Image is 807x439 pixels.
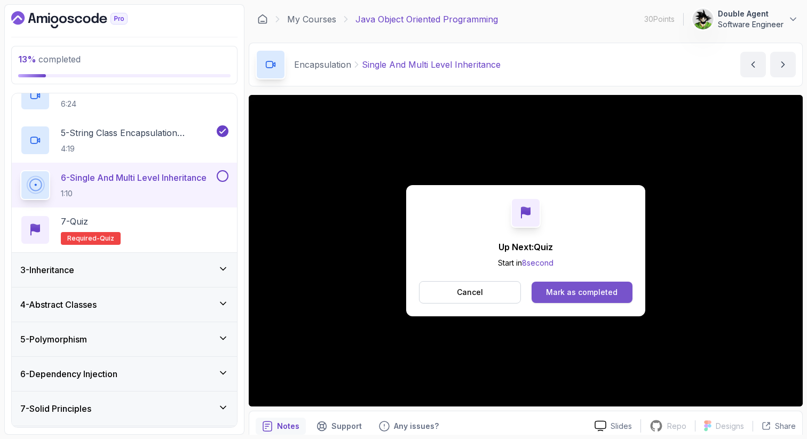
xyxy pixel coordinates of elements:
[522,258,553,267] span: 8 second
[586,420,640,432] a: Slides
[373,418,445,435] button: Feedback button
[11,11,152,28] a: Dashboard
[667,421,686,432] p: Repo
[257,14,268,25] a: Dashboard
[12,357,237,391] button: 6-Dependency Injection
[419,281,521,304] button: Cancel
[61,215,88,228] p: 7 - Quiz
[532,282,632,303] button: Mark as completed
[20,215,228,245] button: 7-QuizRequired-quiz
[20,368,117,380] h3: 6 - Dependency Injection
[693,9,713,29] img: user profile image
[20,333,87,346] h3: 5 - Polymorphism
[310,418,368,435] button: Support button
[498,258,553,268] p: Start in
[20,402,91,415] h3: 7 - Solid Principles
[249,95,803,406] iframe: 7 - Single and Multi Level Inheritance
[718,19,784,30] p: Software Engineer
[277,421,299,432] p: Notes
[61,99,117,109] p: 6:24
[718,9,784,19] p: Double Agent
[61,188,207,199] p: 1:10
[20,170,228,200] button: 6-Single And Multi Level Inheritance1:10
[394,421,439,432] p: Any issues?
[20,81,228,110] button: 4-Hiding Data6:24
[770,52,796,77] button: next content
[67,234,100,243] span: Required-
[740,52,766,77] button: previous content
[611,421,632,432] p: Slides
[287,13,336,26] a: My Courses
[61,143,215,154] p: 4:19
[256,418,306,435] button: notes button
[12,288,237,322] button: 4-Abstract Classes
[61,171,207,184] p: 6 - Single And Multi Level Inheritance
[775,421,796,432] p: Share
[18,54,36,65] span: 13 %
[20,125,228,155] button: 5-String Class Encapsulation Exa,Mple4:19
[457,287,483,298] p: Cancel
[18,54,81,65] span: completed
[546,287,618,298] div: Mark as completed
[12,253,237,287] button: 3-Inheritance
[498,241,553,253] p: Up Next: Quiz
[692,9,798,30] button: user profile imageDouble AgentSoftware Engineer
[61,126,215,139] p: 5 - String Class Encapsulation Exa,Mple
[355,13,498,26] p: Java Object Oriented Programming
[20,264,74,276] h3: 3 - Inheritance
[331,421,362,432] p: Support
[294,58,351,71] p: Encapsulation
[20,298,97,311] h3: 4 - Abstract Classes
[716,421,744,432] p: Designs
[12,322,237,356] button: 5-Polymorphism
[644,14,675,25] p: 30 Points
[753,421,796,432] button: Share
[100,234,114,243] span: quiz
[362,58,501,71] p: Single And Multi Level Inheritance
[12,392,237,426] button: 7-Solid Principles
